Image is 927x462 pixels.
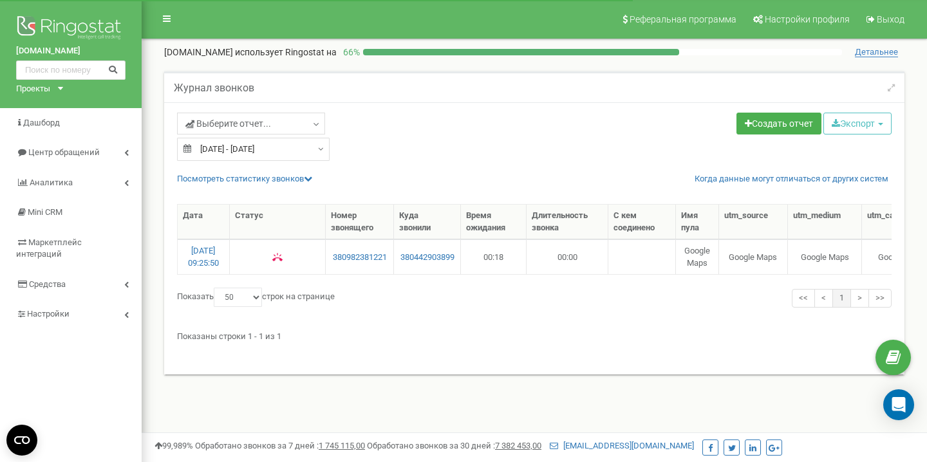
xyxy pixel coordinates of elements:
[30,178,73,187] span: Аналитика
[719,239,788,274] td: Google Maps
[28,147,100,157] span: Центр обращений
[527,239,608,274] td: 00:00
[676,239,719,274] td: Google Maps
[188,246,219,268] a: [DATE] 09:25:50
[527,205,608,239] th: Длительность звонка
[788,239,862,274] td: Google Maps
[883,389,914,420] div: Open Intercom Messenger
[337,46,363,59] p: 66 %
[695,173,888,185] a: Когда данные могут отличаться от других систем
[16,60,126,80] input: Поиск по номеру
[394,205,461,239] th: Куда звонили
[736,113,821,134] a: Создать отчет
[178,205,230,239] th: Дата
[719,205,788,239] th: utm_source
[832,289,851,308] a: 1
[792,289,815,308] a: <<
[177,174,312,183] a: Посмотреть cтатистику звонков
[326,205,394,239] th: Номер звонящего
[154,441,193,450] span: 99,989%
[195,441,365,450] span: Обработано звонков за 7 дней :
[495,441,541,450] u: 7 382 453,00
[550,441,694,450] a: [EMAIL_ADDRESS][DOMAIN_NAME]
[850,289,869,308] a: >
[16,237,82,259] span: Маркетплейс интеграций
[630,14,736,24] span: Реферальная программа
[272,252,283,263] img: Занято
[367,441,541,450] span: Обработано звонков за 30 дней :
[23,118,60,127] span: Дашборд
[214,288,262,307] select: Показатьстрок на странице
[29,279,66,289] span: Средства
[185,117,271,130] span: Выберите отчет...
[823,113,892,134] button: Экспорт
[331,252,388,264] a: 380982381221
[788,205,862,239] th: utm_medium
[877,14,904,24] span: Выход
[177,326,892,343] div: Показаны строки 1 - 1 из 1
[27,309,70,319] span: Настройки
[28,207,62,217] span: Mini CRM
[676,205,719,239] th: Имя пула
[16,13,126,45] img: Ringostat logo
[461,239,527,274] td: 00:18
[814,289,833,308] a: <
[461,205,527,239] th: Время ожидания
[164,46,337,59] p: [DOMAIN_NAME]
[177,288,335,307] label: Показать строк на странице
[230,205,326,239] th: Статус
[608,205,676,239] th: С кем соединено
[868,289,892,308] a: >>
[235,47,337,57] span: использует Ringostat на
[174,82,254,94] h5: Журнал звонков
[16,45,126,57] a: [DOMAIN_NAME]
[855,47,898,57] span: Детальнее
[177,113,325,134] a: Выберите отчет...
[16,83,50,95] div: Проекты
[399,252,455,264] a: 380442903899
[6,425,37,456] button: Open CMP widget
[765,14,850,24] span: Настройки профиля
[319,441,365,450] u: 1 745 115,00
